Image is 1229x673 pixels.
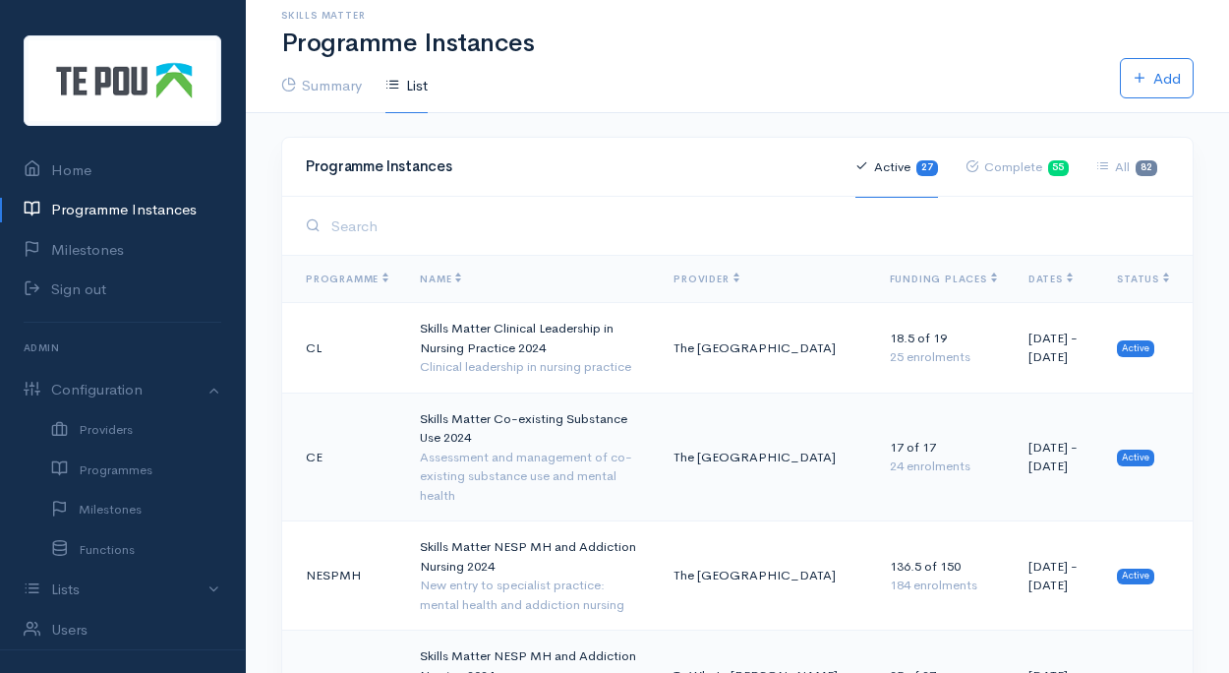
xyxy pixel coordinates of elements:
a: Add [1120,58,1194,99]
a: Complete55 [966,137,1070,198]
div: 25 enrolments [890,347,997,367]
span: Name [420,273,461,285]
span: Programme [306,273,388,285]
span: Active [1117,340,1154,356]
td: The [GEOGRAPHIC_DATA] [658,393,873,521]
td: NESPMH [282,521,404,631]
span: Status [1117,273,1169,285]
td: 18.5 of 19 [874,303,1013,394]
span: Active [1117,569,1154,584]
b: 27 [921,161,933,173]
input: Search [325,206,1169,246]
td: [DATE] - [DATE] [1013,303,1101,394]
td: Skills Matter NESP MH and Addiction Nursing 2024 [404,521,658,631]
h4: Programme Instances [306,158,832,175]
img: Te Pou [24,35,221,126]
a: List [385,58,428,114]
div: New entry to specialist practice: mental health and addiction nursing [420,576,642,614]
div: 24 enrolments [890,457,997,476]
h1: Programme Instances [281,30,1194,58]
h6: Skills Matter [281,10,1194,21]
span: Active [1117,450,1154,465]
b: 55 [1052,161,1064,173]
td: The [GEOGRAPHIC_DATA] [658,303,873,394]
td: [DATE] - [DATE] [1013,393,1101,521]
a: Active27 [855,137,938,198]
span: Dates [1028,273,1073,285]
td: CL [282,303,404,394]
td: 17 of 17 [874,393,1013,521]
div: Clinical leadership in nursing practice [420,357,642,377]
span: Provider [673,273,738,285]
td: CE [282,393,404,521]
a: Summary [281,58,362,114]
td: 136.5 of 150 [874,521,1013,631]
div: 184 enrolments [890,576,997,595]
a: All82 [1096,137,1157,198]
td: The [GEOGRAPHIC_DATA] [658,521,873,631]
h6: Admin [24,335,221,361]
span: Funding Places [890,273,997,285]
td: [DATE] - [DATE] [1013,521,1101,631]
td: Skills Matter Co-existing Substance Use 2024 [404,393,658,521]
b: 82 [1141,161,1152,173]
div: Assessment and management of co-existing substance use and mental health [420,448,642,506]
td: Skills Matter Clinical Leadership in Nursing Practice 2024 [404,303,658,394]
